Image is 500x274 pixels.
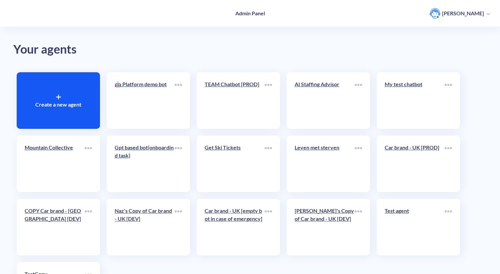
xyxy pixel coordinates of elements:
p: Create a new agent [35,101,81,109]
a: Mountain Collective [25,143,85,184]
img: user photo [430,8,440,19]
p: My test chatbot [385,80,445,88]
p: Leven met sterven [295,143,355,151]
p: TEAM Chatbot [PROD] [205,80,265,88]
a: AI Staffing Advisor [295,80,355,121]
a: Car brand - UK [PROD] [385,143,445,184]
a: Naz's Copy of Car brand - UK [DEV] [115,207,175,247]
button: user photo[PERSON_NAME] [426,7,493,19]
a: Car brand - UK [empty bot in case of emergency] [205,207,265,247]
h4: Admin Panel [235,10,265,16]
a: Leven met sterven [295,143,355,184]
a: My test chatbot [385,80,445,121]
a: 🤖 Platform demo bot [115,80,175,121]
div: Your agents [13,40,487,59]
p: Car brand - UK [PROD] [385,143,445,151]
p: Naz's Copy of Car brand - UK [DEV] [115,207,175,223]
p: 🤖 Platform demo bot [115,80,175,88]
a: Gpt based bot(onboardind task) [115,143,175,184]
a: Test agent [385,207,445,247]
p: [PERSON_NAME] [442,10,484,17]
p: [PERSON_NAME]'s Copy of Car brand - UK [DEV] [295,207,355,223]
p: Test agent [385,207,445,215]
a: TEAM Chatbot [PROD] [205,80,265,121]
p: AI Staffing Advisor [295,80,355,88]
p: Get Ski Tickets [205,143,265,151]
p: COPY Car brand - [GEOGRAPHIC_DATA] [DEV] [25,207,85,223]
p: Mountain Collective [25,143,85,151]
a: Get Ski Tickets [205,143,265,184]
p: Gpt based bot(onboardind task) [115,143,175,159]
a: COPY Car brand - [GEOGRAPHIC_DATA] [DEV] [25,207,85,247]
a: [PERSON_NAME]'s Copy of Car brand - UK [DEV] [295,207,355,247]
p: Car brand - UK [empty bot in case of emergency] [205,207,265,223]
